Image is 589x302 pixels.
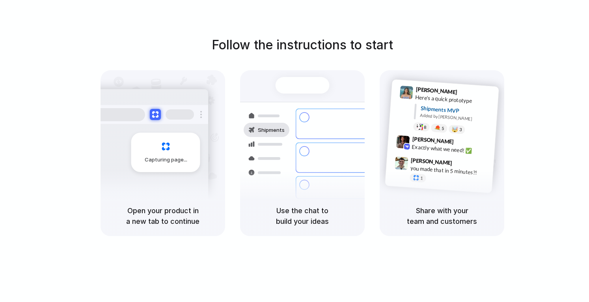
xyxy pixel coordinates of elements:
[460,89,476,98] span: 9:41 AM
[459,128,462,132] span: 3
[250,205,355,227] h5: Use the chat to build your ideas
[420,104,493,117] div: Shipments MVP
[411,156,453,167] span: [PERSON_NAME]
[258,126,285,134] span: Shipments
[412,135,454,146] span: [PERSON_NAME]
[389,205,495,227] h5: Share with your team and customers
[412,143,490,156] div: Exactly what we need! ✅
[212,36,393,54] h1: Follow the instructions to start
[420,112,492,124] div: Added by [PERSON_NAME]
[410,164,489,177] div: you made that in 5 minutes?!
[420,176,423,180] span: 1
[415,93,494,107] div: Here's a quick prototype
[145,156,188,164] span: Capturing page
[416,85,457,96] span: [PERSON_NAME]
[456,139,472,148] span: 9:42 AM
[110,205,216,227] h5: Open your product in a new tab to continue
[455,159,471,169] span: 9:47 AM
[452,126,459,132] div: 🤯
[424,125,427,129] span: 8
[442,126,444,131] span: 5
